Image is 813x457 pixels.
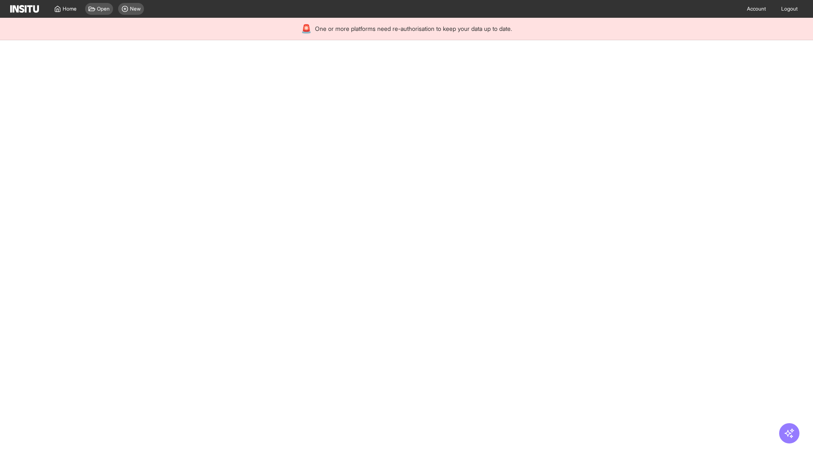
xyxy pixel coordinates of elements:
[301,23,312,35] div: 🚨
[315,25,512,33] span: One or more platforms need re-authorisation to keep your data up to date.
[10,5,39,13] img: Logo
[63,6,77,12] span: Home
[97,6,110,12] span: Open
[130,6,141,12] span: New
